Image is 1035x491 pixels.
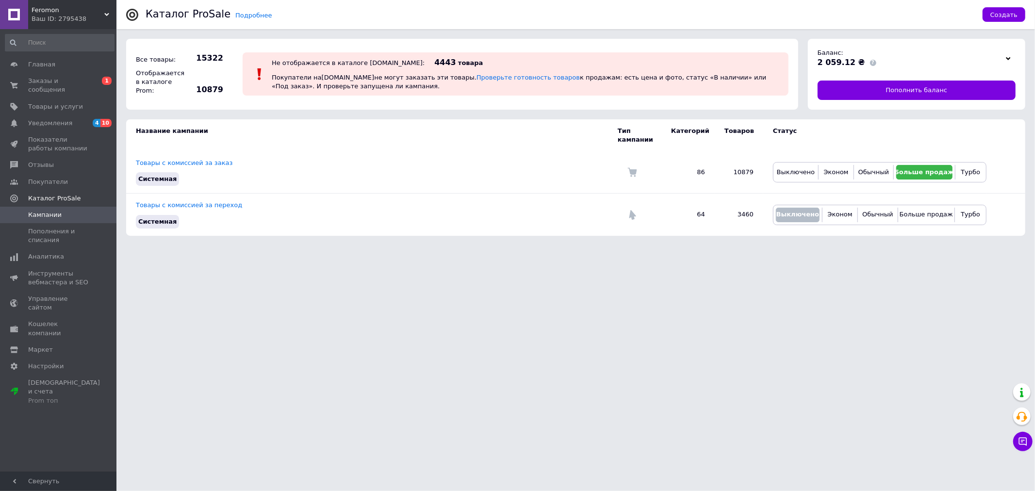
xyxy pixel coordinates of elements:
button: Эконом [821,165,851,180]
span: Покупатели на [DOMAIN_NAME] не могут заказать эти товары. к продажам: есть цена и фото, статус «В... [272,74,767,90]
span: Системная [138,218,177,225]
span: 2 059.12 ₴ [818,58,865,67]
td: Товаров [715,119,763,151]
span: Обычный [862,211,893,218]
span: Каталог ProSale [28,194,81,203]
span: Кампании [28,211,62,219]
button: Чат с покупателем [1013,432,1033,451]
span: Пополнения и списания [28,227,90,245]
span: 4443 [434,58,456,67]
span: Системная [138,175,177,182]
span: Заказы и сообщения [28,77,90,94]
span: Баланс: [818,49,843,56]
button: Турбо [958,165,984,180]
span: 1 [102,77,112,85]
button: Больше продаж [896,165,952,180]
button: Турбо [957,208,984,222]
span: Отзывы [28,161,54,169]
div: Prom топ [28,396,100,405]
span: Управление сайтом [28,295,90,312]
button: Выключено [776,165,816,180]
td: 86 [661,151,715,194]
div: Каталог ProSale [146,9,230,19]
span: 10 [100,119,112,127]
button: Обычный [860,208,895,222]
td: Название кампании [126,119,618,151]
span: Эконом [824,168,849,176]
span: [DEMOGRAPHIC_DATA] и счета [28,378,100,405]
span: Обычный [858,168,889,176]
span: Главная [28,60,55,69]
span: Больше продаж [894,168,954,176]
button: Больше продаж [901,208,952,222]
span: Покупатели [28,178,68,186]
span: Уведомления [28,119,72,128]
a: Товары с комиссией за переход [136,201,242,209]
span: Аналитика [28,252,64,261]
span: 15322 [189,53,223,64]
button: Создать [983,7,1025,22]
div: Ваш ID: 2795438 [32,15,116,23]
span: Товары и услуги [28,102,83,111]
div: Все товары: [133,53,187,66]
span: Создать [990,11,1018,18]
a: Подробнее [235,12,272,19]
a: Проверьте готовность товаров [476,74,580,81]
span: Инструменты вебмастера и SEO [28,269,90,287]
span: Показатели работы компании [28,135,90,153]
span: Эконом [828,211,853,218]
div: Отображается в каталоге Prom: [133,66,187,98]
img: Комиссия за переход [627,210,637,220]
span: Feromon [32,6,104,15]
a: Товары с комиссией за заказ [136,159,232,166]
td: 3460 [715,194,763,236]
button: Эконом [825,208,855,222]
span: Выключено [777,168,815,176]
img: :exclamation: [252,67,267,82]
span: Турбо [961,168,980,176]
span: Маркет [28,345,53,354]
span: Кошелек компании [28,320,90,337]
td: Тип кампании [618,119,661,151]
input: Поиск [5,34,115,51]
span: Пополнить баланс [886,86,948,95]
td: Категорий [661,119,715,151]
button: Обычный [856,165,891,180]
td: Статус [763,119,986,151]
span: Больше продаж [900,211,953,218]
span: 4 [93,119,100,127]
td: 64 [661,194,715,236]
span: Выключено [776,211,819,218]
div: Не отображается в каталоге [DOMAIN_NAME]: [272,59,425,66]
span: 10879 [189,84,223,95]
a: Пополнить баланс [818,81,1016,100]
button: Выключено [776,208,820,222]
td: 10879 [715,151,763,194]
span: Настройки [28,362,64,371]
span: Турбо [961,211,980,218]
img: Комиссия за заказ [627,167,637,177]
span: товара [458,59,483,66]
